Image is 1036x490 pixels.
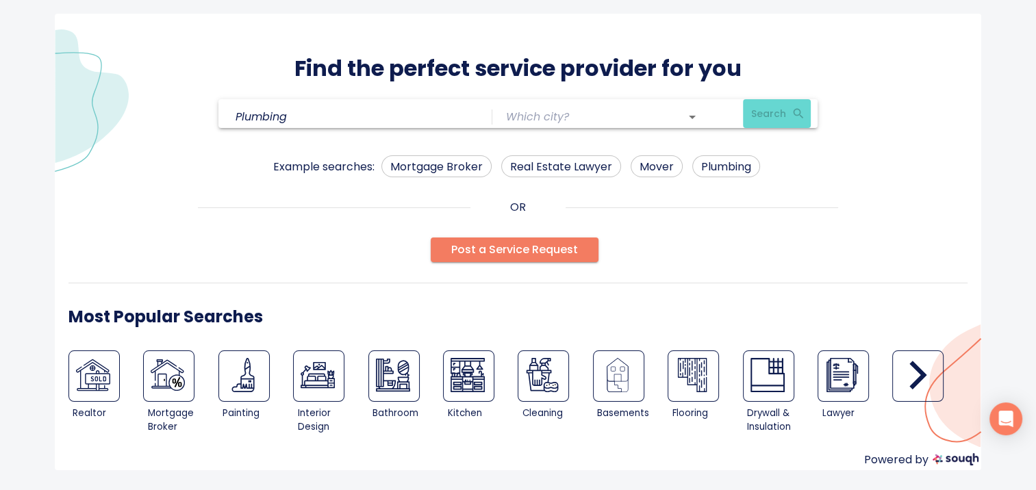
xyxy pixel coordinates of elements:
[750,358,785,392] img: Drywall and Insulation
[818,350,869,402] a: Real Estate Lawyer
[631,155,683,177] a: Mover
[148,407,214,434] div: Mortgage Broker
[293,350,368,438] div: Interior Design Services
[443,350,494,402] a: Kitchen Remodeling
[743,350,818,438] div: Drywall and Insulation
[218,350,270,402] a: Painters & Decorators
[151,358,185,392] img: Mortgage Broker / Agent
[218,350,293,438] div: Painters & Decorators
[294,55,742,82] h4: Find the perfect service provider for you
[451,240,578,259] span: Post a Service Request
[68,350,120,402] a: Real Estate Broker / Agent
[273,159,375,177] p: Example searches:
[518,350,569,402] a: Cleaning Services
[631,158,682,175] span: Mover
[825,358,859,392] img: Real Estate Lawyer
[73,407,139,420] div: Realtor
[818,350,892,438] div: Real Estate Lawyer
[518,350,592,438] div: Cleaning Services
[368,350,443,438] div: Bathroom Remodeling
[743,350,794,402] a: Drywall and Insulation
[236,106,457,127] input: What service are you looking for?
[822,407,888,420] div: Lawyer
[522,407,589,420] div: Cleaning
[601,358,635,392] img: Basements
[298,407,364,434] div: Interior Design
[443,350,518,438] div: Kitchen Remodeling
[372,407,439,420] div: Bathroom
[368,350,420,402] a: Bathroom Remodeling
[692,155,760,177] a: Plumbing
[693,158,759,175] span: Plumbing
[451,358,485,392] img: Kitchen Remodeling
[672,407,739,420] div: Flooring
[301,358,335,392] img: Interior Design Services
[747,407,813,434] div: Drywall & Insulation
[223,407,289,420] div: Painting
[510,199,526,216] p: OR
[525,358,559,392] img: Cleaning Services
[68,350,143,438] div: Real Estate Broker / Agent
[447,407,514,420] div: Kitchen
[675,358,709,392] img: Flooring
[226,358,260,392] img: Painters & Decorators
[506,106,661,127] input: Which city?
[143,350,194,402] a: Mortgage Broker / Agent
[68,304,263,330] h6: Most Popular Searches
[143,350,218,438] div: Mortgage Broker / Agent
[431,237,598,262] button: Post a Service Request
[989,402,1022,435] div: Open Intercom Messenger
[381,155,492,177] a: Mortgage Broker
[668,350,719,402] a: Flooring
[683,107,702,127] button: Open
[501,155,621,177] a: Real Estate Lawyer
[668,350,742,438] div: Flooring
[593,350,644,402] a: Basements
[502,158,620,175] span: Real Estate Lawyer
[293,350,344,402] a: Interior Design Services
[864,452,928,470] p: Powered by
[76,358,110,392] img: Real Estate Broker / Agent
[593,350,668,438] div: Basements
[376,358,410,392] img: Bathroom Remodeling
[597,407,664,420] div: Basements
[382,158,491,175] span: Mortgage Broker
[933,453,978,465] img: souqh logo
